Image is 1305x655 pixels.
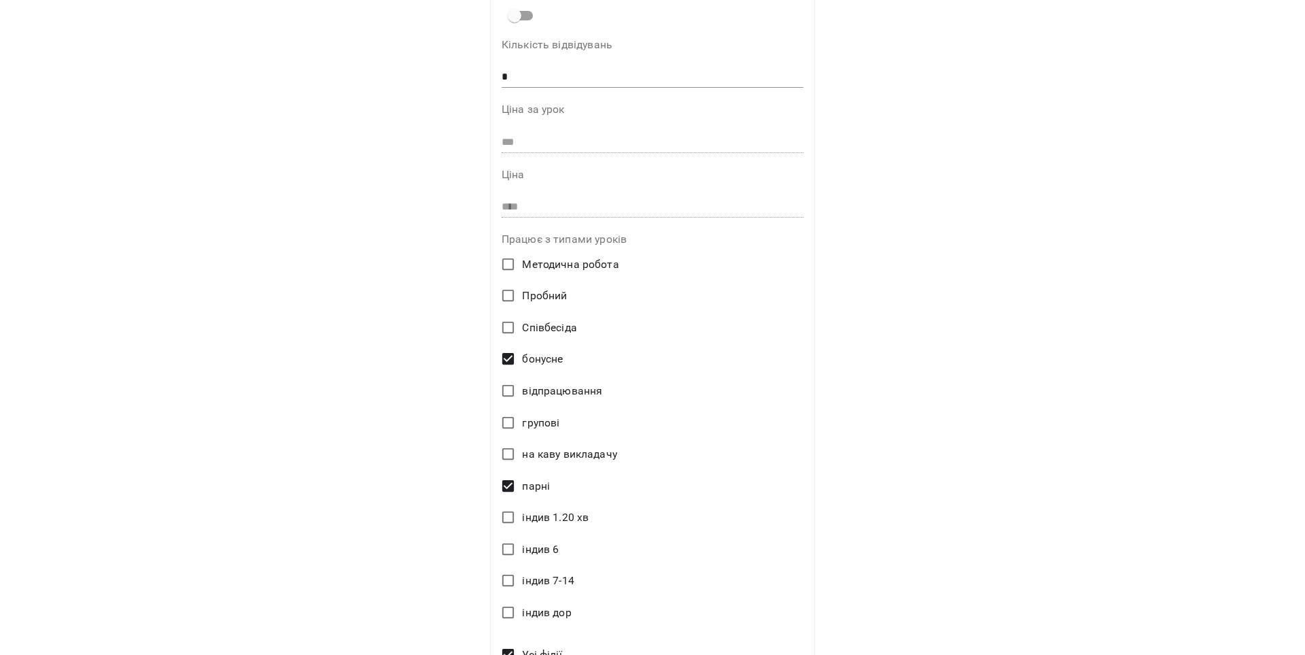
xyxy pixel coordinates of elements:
label: Кількість відвідувань [502,39,803,50]
span: на каву викладачу [522,446,617,463]
span: індив 6 [522,541,559,558]
span: індив 1.20 хв [522,509,589,526]
span: бонусне [522,351,563,367]
span: парні [522,478,550,494]
span: групові [522,415,559,431]
label: Ціна [502,169,803,180]
span: відпрацювання [522,383,602,399]
span: Співбесіда [522,320,576,336]
label: Працює з типами уроків [502,234,803,245]
span: Методична робота [522,256,619,273]
span: індив дор [522,605,571,621]
span: індив 7-14 [522,573,574,589]
span: Пробний [522,288,567,304]
label: Ціна за урок [502,104,803,115]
